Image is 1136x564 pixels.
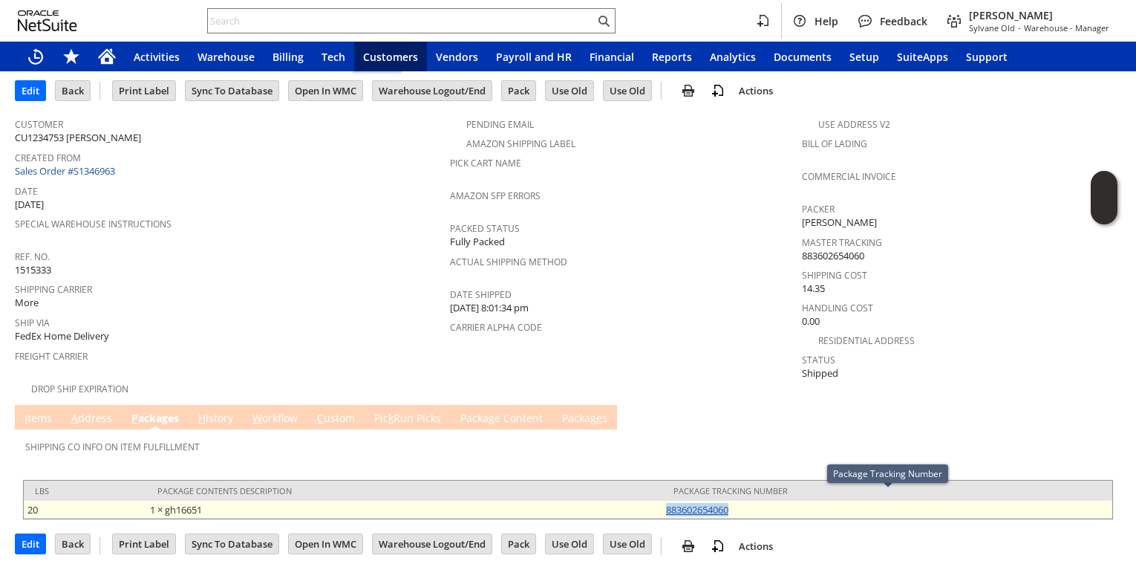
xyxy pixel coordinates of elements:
[701,42,765,71] a: Analytics
[113,534,175,554] input: Print Label
[354,42,427,71] a: Customers
[15,152,81,164] a: Created From
[186,81,278,100] input: Sync To Database
[249,411,301,427] a: Workflow
[679,537,697,555] img: print.svg
[18,42,53,71] a: Recent Records
[546,81,593,100] input: Use Old
[68,411,116,427] a: Address
[595,12,613,30] svg: Search
[604,81,651,100] input: Use Old
[733,539,779,553] a: Actions
[15,283,92,296] a: Shipping Carrier
[502,534,535,554] input: Pack
[436,50,478,64] span: Vendors
[652,50,692,64] span: Reports
[673,485,1101,496] div: Package Tracking Number
[16,81,45,100] input: Edit
[802,236,882,249] a: Master Tracking
[18,10,77,31] svg: logo
[1024,22,1109,33] span: Warehouse - Manager
[15,185,38,198] a: Date
[15,164,119,178] a: Sales Order #S1346963
[450,301,529,315] span: [DATE] 8:01:34 pm
[969,22,1015,33] span: Sylvane Old
[496,50,572,64] span: Payroll and HR
[27,48,45,65] svg: Recent Records
[802,366,838,380] span: Shipped
[833,467,942,480] div: Package Tracking Number
[317,411,324,425] span: C
[957,42,1016,71] a: Support
[802,314,820,328] span: 0.00
[252,411,262,425] span: W
[373,81,492,100] input: Warehouse Logout/End
[15,198,44,212] span: [DATE]
[590,50,634,64] span: Financial
[186,534,278,554] input: Sync To Database
[450,222,520,235] a: Packed Status
[802,137,867,150] a: Bill Of Lading
[289,81,362,100] input: Open In WMC
[25,441,200,453] a: Shipping Co Info on Item Fulfillment
[502,81,535,100] input: Pack
[450,235,505,249] span: Fully Packed
[802,203,835,215] a: Packer
[264,42,313,71] a: Billing
[679,82,697,100] img: print.svg
[15,250,50,263] a: Ref. No.
[765,42,840,71] a: Documents
[56,81,90,100] input: Back
[128,411,183,427] a: Packages
[802,170,896,183] a: Commercial Invoice
[198,50,255,64] span: Warehouse
[370,411,445,427] a: PickRun Picks
[1094,408,1112,426] a: Unrolled view on
[208,12,595,30] input: Search
[450,189,541,202] a: Amazon SFP Errors
[189,42,264,71] a: Warehouse
[89,42,125,71] a: Home
[802,302,873,314] a: Handling Cost
[373,534,492,554] input: Warehouse Logout/End
[888,42,957,71] a: SuiteApps
[802,282,825,296] span: 14.35
[15,118,63,131] a: Customer
[198,411,206,425] span: H
[581,42,643,71] a: Financial
[818,118,890,131] a: Use Address V2
[56,534,90,554] input: Back
[802,249,864,263] span: 883602654060
[880,14,927,28] span: Feedback
[840,42,888,71] a: Setup
[313,42,354,71] a: Tech
[802,269,867,282] a: Shipping Cost
[363,50,418,64] span: Customers
[31,383,128,395] a: Drop Ship Expiration
[134,50,180,64] span: Activities
[966,50,1008,64] span: Support
[1091,171,1117,224] iframe: Click here to launch Oracle Guided Learning Help Panel
[710,50,756,64] span: Analytics
[487,42,581,71] a: Payroll and HR
[815,14,838,28] span: Help
[24,501,146,519] td: 20
[466,137,575,150] a: Amazon Shipping Label
[15,218,172,230] a: Special Warehouse Instructions
[15,350,88,363] a: Freight Carrier
[709,537,727,555] img: add-record.svg
[596,411,602,425] span: e
[15,263,51,277] span: 1515333
[643,42,701,71] a: Reports
[1091,198,1117,225] span: Oracle Guided Learning Widget. To move around, please hold and drag
[146,501,662,519] td: 1 × gh16651
[774,50,832,64] span: Documents
[733,84,779,97] a: Actions
[289,534,362,554] input: Open In WMC
[272,50,304,64] span: Billing
[125,42,189,71] a: Activities
[969,8,1109,22] span: [PERSON_NAME]
[62,48,80,65] svg: Shortcuts
[15,329,109,343] span: FedEx Home Delivery
[321,50,345,64] span: Tech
